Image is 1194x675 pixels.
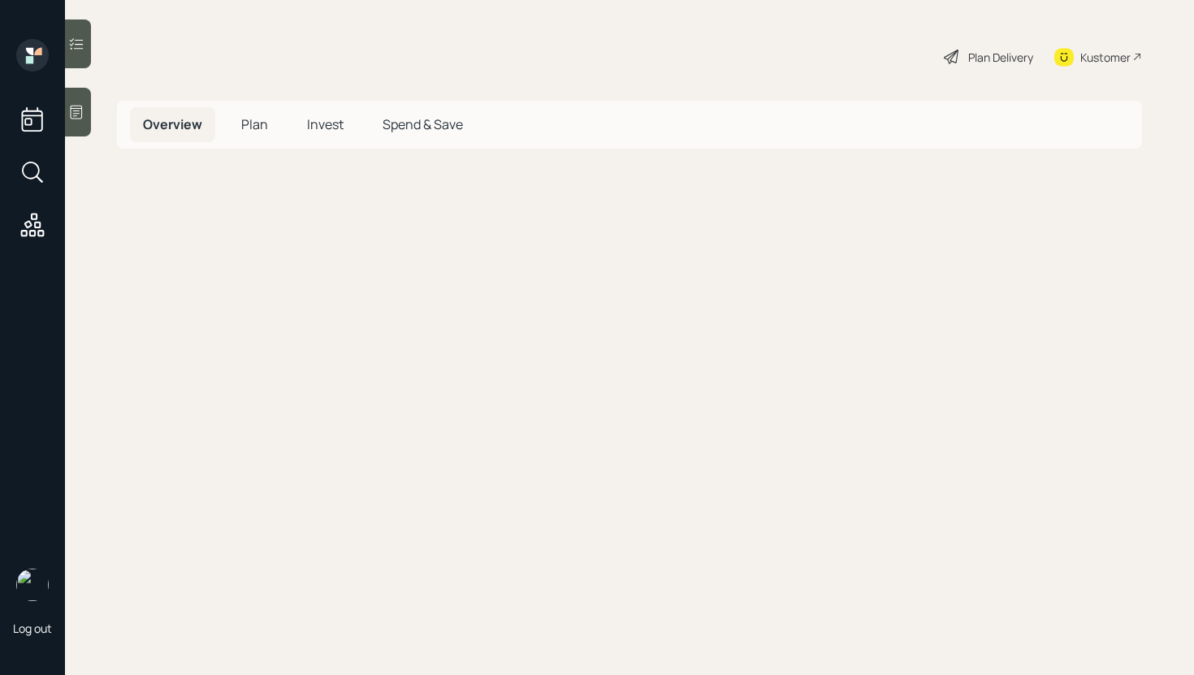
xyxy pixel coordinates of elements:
[13,621,52,636] div: Log out
[968,49,1033,66] div: Plan Delivery
[307,115,344,133] span: Invest
[241,115,268,133] span: Plan
[16,569,49,601] img: retirable_logo.png
[143,115,202,133] span: Overview
[1080,49,1131,66] div: Kustomer
[383,115,463,133] span: Spend & Save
